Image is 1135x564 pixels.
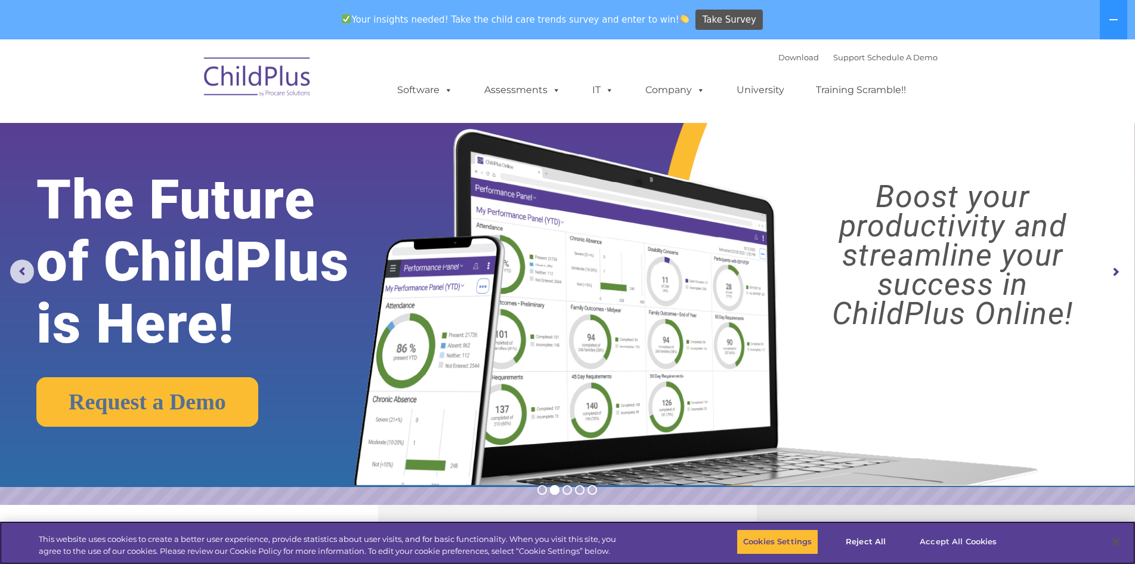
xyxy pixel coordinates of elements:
img: ChildPlus by Procare Solutions [198,49,317,109]
span: Phone number [166,128,217,137]
a: Take Survey [695,10,763,30]
a: Assessments [472,78,573,102]
rs-layer: Boost your productivity and streamline your success in ChildPlus Online! [784,182,1121,328]
a: Download [778,53,819,62]
button: Accept All Cookies [913,529,1003,554]
button: Close [1103,529,1129,555]
a: IT [580,78,626,102]
img: 👏 [680,14,689,23]
a: Company [633,78,717,102]
span: Take Survey [703,10,756,30]
div: This website uses cookies to create a better user experience, provide statistics about user visit... [39,534,624,557]
rs-layer: The Future of ChildPlus is Here! [36,169,399,355]
button: Cookies Settings [737,529,818,554]
a: Support [833,53,865,62]
a: Software [385,78,465,102]
font: | [778,53,938,62]
span: Your insights needed! Take the child care trends survey and enter to win! [337,8,694,31]
a: Request a Demo [36,377,258,427]
a: Schedule A Demo [867,53,938,62]
a: Training Scramble!! [804,78,918,102]
button: Reject All [828,529,903,554]
span: Last name [166,79,202,88]
img: ✅ [342,14,351,23]
a: University [725,78,796,102]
